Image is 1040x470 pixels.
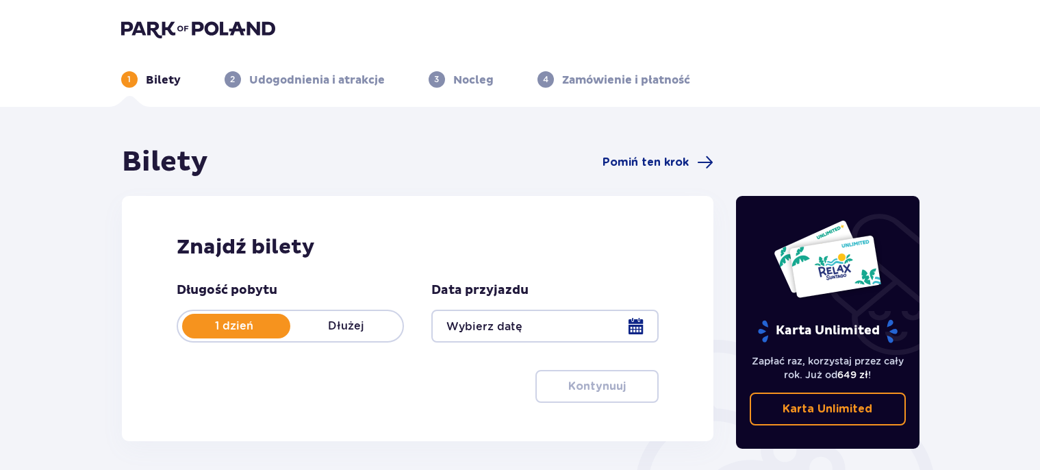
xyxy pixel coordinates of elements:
[431,282,529,299] p: Data przyjazdu
[603,154,713,171] a: Pomiń ten krok
[121,71,181,88] div: 1Bilety
[603,155,689,170] span: Pomiń ten krok
[177,282,277,299] p: Długość pobytu
[249,73,385,88] p: Udogodnienia i atrakcje
[537,71,690,88] div: 4Zamówienie i płatność
[121,19,275,38] img: Park of Poland logo
[568,379,626,394] p: Kontynuuj
[290,319,403,334] p: Dłużej
[225,71,385,88] div: 2Udogodnienia i atrakcje
[750,393,906,425] a: Karta Unlimited
[434,73,439,86] p: 3
[453,73,494,88] p: Nocleg
[750,354,906,382] p: Zapłać raz, korzystaj przez cały rok. Już od !
[535,370,659,403] button: Kontynuuj
[543,73,548,86] p: 4
[757,319,899,343] p: Karta Unlimited
[146,73,181,88] p: Bilety
[122,145,208,180] h1: Bilety
[230,73,235,86] p: 2
[429,71,494,88] div: 3Nocleg
[177,234,659,260] h2: Znajdź bilety
[127,73,131,86] p: 1
[562,73,690,88] p: Zamówienie i płatność
[783,401,872,417] p: Karta Unlimited
[773,219,882,299] img: Dwie karty całoroczne do Suntago z napisem 'UNLIMITED RELAX', na białym tle z tropikalnymi liśćmi...
[178,319,290,334] p: 1 dzień
[837,369,868,380] span: 649 zł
